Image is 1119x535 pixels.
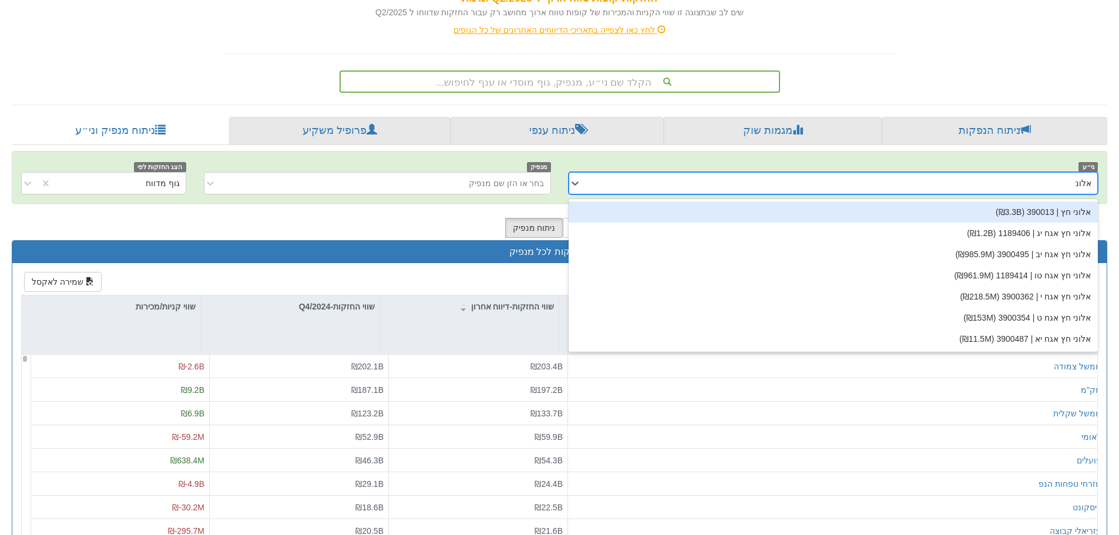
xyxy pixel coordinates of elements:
[664,117,882,145] a: מגמות שוק
[24,272,102,292] button: שמירה לאקסל
[12,117,229,145] a: ניתוח מנפיק וני״ע
[351,409,384,418] span: ₪123.2B
[530,362,563,371] span: ₪203.4B
[170,456,204,465] span: ₪638.4M
[146,177,180,189] div: גוף מדווח
[201,295,379,318] div: שווי החזקות-Q4/2024
[535,503,563,512] span: ₪22.5B
[179,362,204,371] span: ₪-2.6B
[21,247,1098,257] h3: סה״כ החזקות לכל מנפיק
[1039,478,1101,490] button: מזרחי טפחות הנפ
[225,6,895,18] div: שים לב שבתצוגה זו שווי הקניות והמכירות של קופות טווח ארוך מחושב רק עבור החזקות שדווחו ל Q2/2025
[181,409,204,418] span: ₪6.9B
[535,456,563,465] span: ₪54.3B
[569,223,1098,244] div: אלוני חץ אגח יג | 1189406 (₪1.2B)
[134,162,186,172] span: הצג החזקות לפי
[451,117,664,145] a: ניתוח ענפי
[22,295,200,318] div: שווי קניות/מכירות
[569,201,1098,223] div: אלוני חץ | 390013 (₪3.3B)
[380,295,559,318] div: שווי החזקות-דיווח אחרון
[569,265,1098,286] div: אלוני חץ אגח טו | 1189414 (₪961.9M)
[355,479,384,489] span: ₪29.1B
[469,177,545,189] div: בחר או הזן שם מנפיק
[535,479,563,489] span: ₪24.4B
[569,286,1098,307] div: אלוני חץ אגח י | 3900362 (₪218.5M)
[355,456,384,465] span: ₪46.3B
[569,328,1098,349] div: אלוני חץ אגח יא | 3900487 (₪11.5M)
[1081,384,1101,396] button: מק"מ
[355,503,384,512] span: ₪18.6B
[351,385,384,395] span: ₪187.1B
[505,218,563,238] button: ניתוח מנפיק
[172,503,204,512] span: ₪-30.2M
[882,117,1107,145] a: ניתוח הנפקות
[569,244,1098,265] div: אלוני חץ אגח יב | 3900495 (₪985.9M)
[530,409,563,418] span: ₪133.7B
[1078,162,1098,172] span: ני״ע
[181,385,204,395] span: ₪9.2B
[179,479,204,489] span: ₪-4.9B
[535,432,563,442] span: ₪59.9B
[1054,361,1101,372] button: ממשל צמודה
[569,307,1098,328] div: אלוני חץ אגח ט | 3900354 (₪153M)
[1077,455,1101,466] button: פועלים
[1053,408,1101,419] button: ממשל שקלית
[527,162,551,172] span: מנפיק
[530,385,563,395] span: ₪197.2B
[229,117,450,145] a: פרופיל משקיע
[216,24,903,36] div: לחץ כאן לצפייה בתאריכי הדיווחים האחרונים של כל הגופים
[341,72,779,92] div: הקלד שם ני״ע, מנפיק, גוף מוסדי או ענף לחיפוש...
[355,432,384,442] span: ₪52.9B
[1073,502,1101,513] button: דיסקונט
[351,362,384,371] span: ₪202.1B
[1081,431,1101,443] button: לאומי
[172,432,204,442] span: ₪-59.2M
